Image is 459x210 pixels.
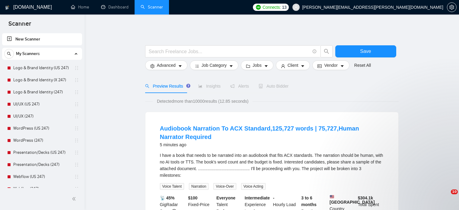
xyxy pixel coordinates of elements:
[256,5,261,10] img: upwork-logo.png
[188,195,197,200] b: $ 100
[153,98,253,105] span: Detected more than 10000 results (12.85 seconds)
[273,195,275,200] b: -
[229,64,233,68] span: caret-down
[13,110,71,122] a: UI/UX (247)
[74,102,79,107] span: holder
[74,186,79,191] span: holder
[360,47,371,55] span: Save
[145,60,187,70] button: settingAdvancedcaret-down
[160,125,359,140] a: Audiobook Narration To ACX Standard,125,727 words | 75,727,Human Narrator Required
[74,126,79,131] span: holder
[160,183,184,190] span: Voice Talent
[145,84,149,88] span: search
[74,114,79,119] span: holder
[451,189,458,194] span: 10
[230,84,249,89] span: Alerts
[160,141,384,148] div: 5 minutes ago
[101,5,129,10] a: dashboardDashboard
[246,64,250,68] span: folder
[72,196,78,202] span: double-left
[71,5,89,10] a: homeHome
[13,86,71,98] a: Logo & Brand Identity (247)
[301,195,317,207] b: 3 to 6 months
[313,50,317,53] span: info-circle
[259,84,263,88] span: robot
[276,60,310,70] button: userClientcaret-down
[321,49,332,54] span: search
[447,2,457,12] button: setting
[141,5,163,10] a: searchScanner
[160,152,384,179] div: I have a book that needs to be narrated into an audiobook that fits ACX standards. The narration ...
[447,5,456,10] span: setting
[198,84,221,89] span: Insights
[160,195,175,200] b: 📡 45%
[312,60,349,70] button: idcardVendorcaret-down
[5,52,14,56] span: search
[195,64,199,68] span: bars
[74,174,79,179] span: holder
[358,195,373,200] b: $ 304.1k
[74,162,79,167] span: holder
[320,45,333,57] button: search
[13,134,71,147] a: WordPress (247)
[189,183,209,190] span: Narration
[13,74,71,86] a: Logo & Brand Identity (X 247)
[2,33,82,45] li: New Scanner
[263,4,281,11] span: Connects:
[245,195,270,200] b: Intermediate
[190,60,238,70] button: barsJob Categorycaret-down
[186,83,191,89] div: Tooltip anchor
[335,45,396,57] button: Save
[13,62,71,74] a: Logo & Brand Identity (US 247)
[241,183,266,190] span: Voice Acting
[198,84,202,88] span: area-chart
[178,64,182,68] span: caret-down
[253,62,262,69] span: Jobs
[438,189,453,204] iframe: Intercom live chat
[74,66,79,70] span: holder
[330,195,334,199] img: 🇺🇸
[317,64,322,68] span: idcard
[13,122,71,134] a: WordPress (US 247)
[74,78,79,82] span: holder
[13,183,71,195] a: Webflow (247)
[264,64,268,68] span: caret-down
[354,62,371,69] a: Reset All
[74,150,79,155] span: holder
[13,98,71,110] a: UI/UX (US 247)
[4,19,36,32] span: Scanner
[282,4,286,11] span: 13
[202,62,227,69] span: Job Category
[13,171,71,183] a: Webflow (US 247)
[324,62,337,69] span: Vendor
[4,49,14,59] button: search
[13,159,71,171] a: Presentation/Decks (247)
[241,60,273,70] button: folderJobscaret-down
[447,5,457,10] a: setting
[340,64,344,68] span: caret-down
[281,64,285,68] span: user
[7,33,77,45] a: New Scanner
[230,84,234,88] span: notification
[150,64,155,68] span: setting
[213,183,236,190] span: Voice-Over
[294,5,298,9] span: user
[145,84,189,89] span: Preview Results
[259,84,288,89] span: Auto Bidder
[149,48,310,55] input: Search Freelance Jobs...
[157,62,176,69] span: Advanced
[288,62,298,69] span: Client
[74,138,79,143] span: holder
[301,64,305,68] span: caret-down
[13,147,71,159] a: Presentation/Decks (US 247)
[5,3,9,12] img: logo
[74,90,79,95] span: holder
[216,195,235,200] b: Everyone
[330,195,375,205] b: [GEOGRAPHIC_DATA]
[16,48,40,60] span: My Scanners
